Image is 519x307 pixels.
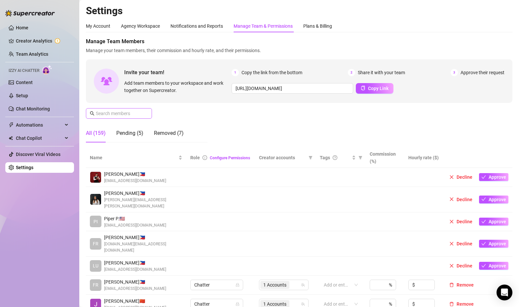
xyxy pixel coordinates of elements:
[447,240,475,248] button: Decline
[301,302,305,306] span: team
[457,263,472,268] span: Decline
[121,22,160,30] div: Agency Workspace
[234,22,293,30] div: Manage Team & Permissions
[104,234,182,241] span: [PERSON_NAME] 🇵🇭
[104,278,166,286] span: [PERSON_NAME] 🇵🇭
[457,174,472,180] span: Decline
[301,283,305,287] span: team
[481,219,486,224] span: check
[104,297,166,305] span: [PERSON_NAME] 🇨🇳
[447,196,475,203] button: Decline
[461,69,504,76] span: Approve their request
[366,148,404,168] th: Commission (%)
[104,190,182,197] span: [PERSON_NAME] 🇵🇭
[356,83,393,94] button: Copy Link
[203,155,207,160] span: info-circle
[479,240,508,248] button: Approve
[90,154,177,161] span: Name
[9,136,13,140] img: Chat Copilot
[104,241,182,254] span: [DOMAIN_NAME][EMAIL_ADDRESS][DOMAIN_NAME]
[16,93,28,98] a: Setup
[124,79,229,94] span: Add team members to your workspace and work together on Supercreator.
[479,262,508,270] button: Approve
[333,155,337,160] span: question-circle
[457,241,472,246] span: Decline
[90,111,94,116] span: search
[457,197,472,202] span: Decline
[16,133,63,143] span: Chat Copilot
[16,51,48,57] a: Team Analytics
[104,266,166,273] span: [EMAIL_ADDRESS][DOMAIN_NAME]
[447,281,476,289] button: Remove
[358,156,362,160] span: filter
[16,80,33,85] a: Content
[104,170,166,178] span: [PERSON_NAME] 🇵🇭
[210,156,250,160] a: Configure Permissions
[86,38,512,46] span: Manage Team Members
[449,219,454,224] span: close
[86,5,512,17] h2: Settings
[489,263,506,268] span: Approve
[361,86,365,90] span: copy
[358,69,405,76] span: Share it with your team
[104,286,166,292] span: [EMAIL_ADDRESS][DOMAIN_NAME]
[232,69,239,76] span: 1
[86,148,186,168] th: Name
[449,241,454,246] span: close
[457,301,474,307] span: Remove
[5,10,55,16] img: logo-BBDzfeDw.svg
[447,218,475,226] button: Decline
[447,173,475,181] button: Decline
[303,22,332,30] div: Plans & Billing
[451,69,458,76] span: 3
[104,215,166,222] span: Piper P. 🇺🇸
[236,302,240,306] span: lock
[479,218,508,226] button: Approve
[16,165,33,170] a: Settings
[449,263,454,268] span: close
[104,259,166,266] span: [PERSON_NAME] 🇵🇭
[348,69,355,76] span: 2
[93,240,98,247] span: FR
[16,25,28,30] a: Home
[154,129,184,137] div: Removed (7)
[104,222,166,229] span: [EMAIL_ADDRESS][DOMAIN_NAME]
[449,197,454,201] span: close
[481,241,486,246] span: check
[449,302,454,306] span: delete
[489,241,506,246] span: Approve
[260,281,289,289] span: 1 Accounts
[479,196,508,203] button: Approve
[307,153,314,163] span: filter
[449,283,454,287] span: delete
[90,194,101,205] img: Rejane Mae Lanuza
[497,285,512,300] div: Open Intercom Messenger
[96,110,143,117] input: Search members
[263,281,286,289] span: 1 Accounts
[481,263,486,268] span: check
[16,120,63,130] span: Automations
[9,122,14,128] span: thunderbolt
[236,283,240,287] span: lock
[489,174,506,180] span: Approve
[42,65,52,75] img: AI Chatter
[170,22,223,30] div: Notifications and Reports
[404,148,443,168] th: Hourly rate ($)
[104,197,182,209] span: [PERSON_NAME][EMAIL_ADDRESS][PERSON_NAME][DOMAIN_NAME]
[481,197,486,201] span: check
[86,47,512,54] span: Manage your team members, their commission and hourly rate, and their permissions.
[194,280,239,290] span: Chatter
[124,68,232,77] span: Invite your team!
[489,219,506,224] span: Approve
[86,129,106,137] div: All (159)
[9,68,39,74] span: Izzy AI Chatter
[93,218,98,225] span: PI
[449,175,454,179] span: close
[93,281,98,289] span: FR
[481,175,486,179] span: check
[104,178,166,184] span: [EMAIL_ADDRESS][DOMAIN_NAME]
[479,173,508,181] button: Approve
[16,36,69,46] a: Creator Analytics exclamation-circle
[320,154,330,161] span: Tags
[93,262,98,269] span: LU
